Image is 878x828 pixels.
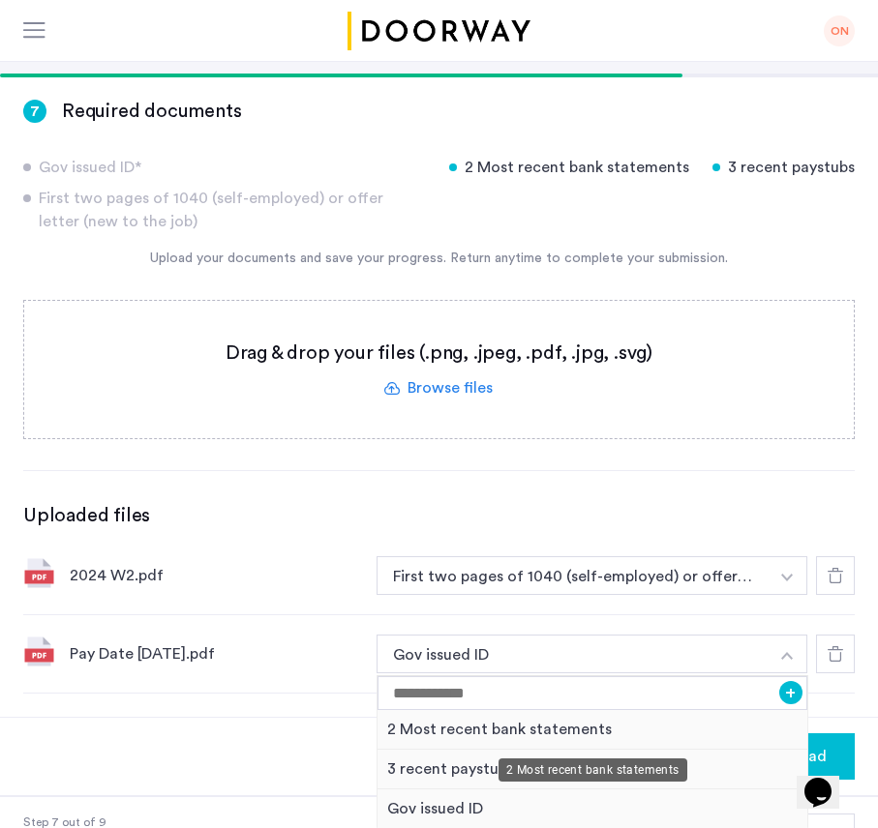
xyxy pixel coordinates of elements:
[378,710,807,750] div: 2 Most recent bank statements
[779,681,802,704] button: +
[23,502,855,529] div: Uploaded files
[62,98,241,125] h3: Required documents
[23,156,426,179] div: Gov issued ID*
[377,635,769,673] button: button
[781,574,793,581] img: arrow
[23,636,54,666] img: file
[712,156,855,179] div: 3 recent paystubs
[781,652,793,660] img: arrow
[378,750,807,789] div: 3 recent paystubs
[824,15,855,46] div: ON
[768,635,807,673] button: button
[377,556,769,595] button: button
[23,249,855,269] div: Upload your documents and save your progress. Return anytime to complete your submission.
[345,12,534,50] img: logo
[345,12,534,50] a: Cazamio logo
[70,642,361,665] div: Pay Date [DATE].pdf
[23,187,426,233] div: First two pages of 1040 (self-employed) or offer letter (new to the job)
[768,556,807,595] button: button
[23,100,46,123] div: 7
[70,564,361,587] div: 2024 W2.pdf
[499,758,687,782] div: 2 Most recent bank statements
[23,557,54,588] img: file
[449,156,689,179] div: 2 Most recent bank statements
[797,751,859,809] iframe: chat widget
